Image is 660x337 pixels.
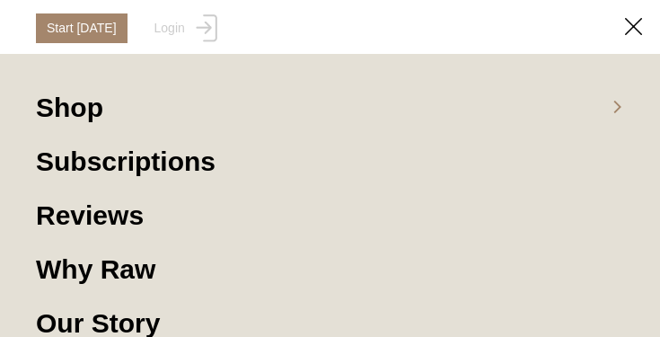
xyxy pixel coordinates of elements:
a: Start [DATE]Login [36,13,217,43]
a: Why Raw [36,252,624,306]
a: Shop [36,90,624,144]
img: black-cross.png [625,18,642,35]
span: Start [DATE] [36,13,128,43]
a: Reviews [36,198,624,252]
a: Subscriptions [36,144,624,198]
